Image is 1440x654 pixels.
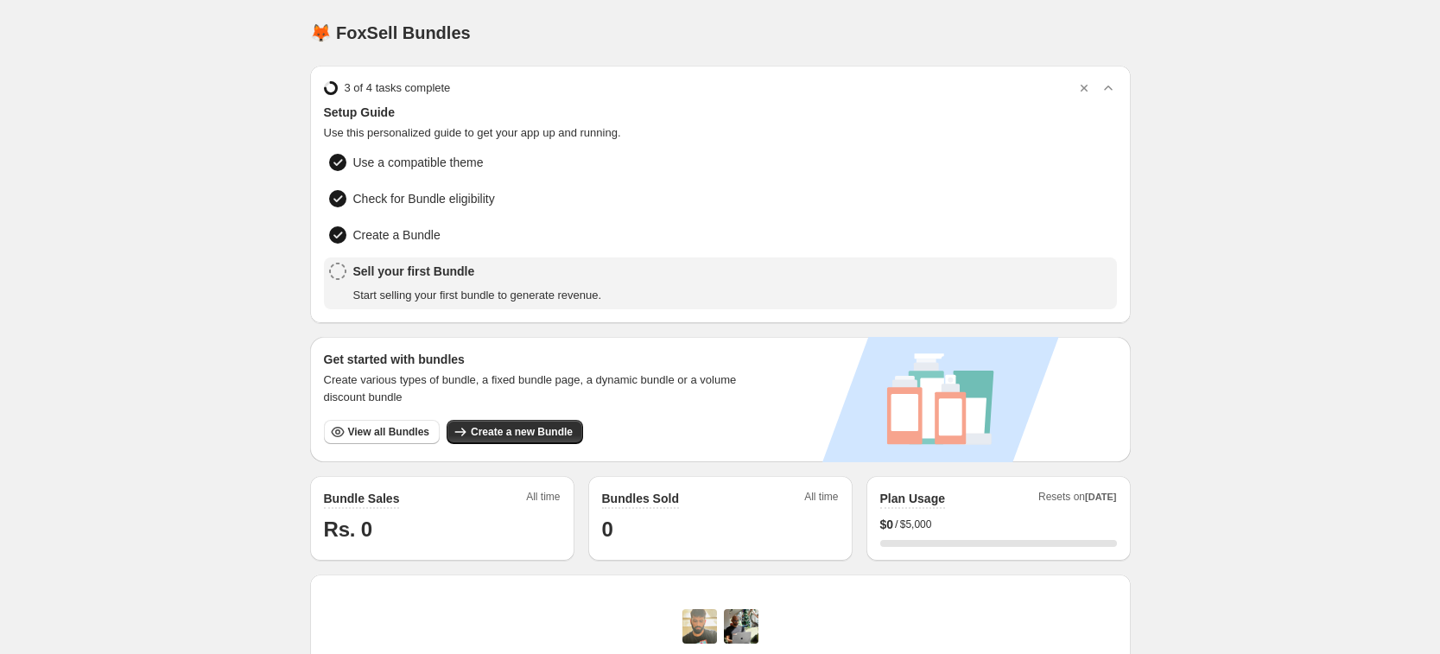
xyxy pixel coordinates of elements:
span: Sell your first Bundle [353,263,602,280]
span: $5,000 [900,517,932,531]
span: Start selling your first bundle to generate revenue. [353,287,602,304]
button: Create a new Bundle [447,420,583,444]
span: Check for Bundle eligibility [353,190,495,207]
span: Use this personalized guide to get your app up and running. [324,124,1117,142]
span: All time [804,490,838,509]
span: Use a compatible theme [353,154,484,171]
span: View all Bundles [348,425,429,439]
h3: Get started with bundles [324,351,753,368]
h1: 🦊 FoxSell Bundles [310,22,471,43]
span: Resets on [1038,490,1117,509]
h2: Bundles Sold [602,490,679,507]
h2: Plan Usage [880,490,945,507]
h1: Rs. 0 [324,516,561,543]
div: / [880,516,1117,533]
h2: Bundle Sales [324,490,400,507]
span: Create a Bundle [353,226,441,244]
span: $ 0 [880,516,894,533]
span: Create various types of bundle, a fixed bundle page, a dynamic bundle or a volume discount bundle [324,371,753,406]
img: Prakhar [724,609,758,644]
span: All time [526,490,560,509]
button: View all Bundles [324,420,440,444]
img: Adi [682,609,717,644]
span: [DATE] [1085,492,1116,502]
span: Create a new Bundle [471,425,573,439]
span: 3 of 4 tasks complete [345,79,451,97]
h1: 0 [602,516,839,543]
span: Setup Guide [324,104,1117,121]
